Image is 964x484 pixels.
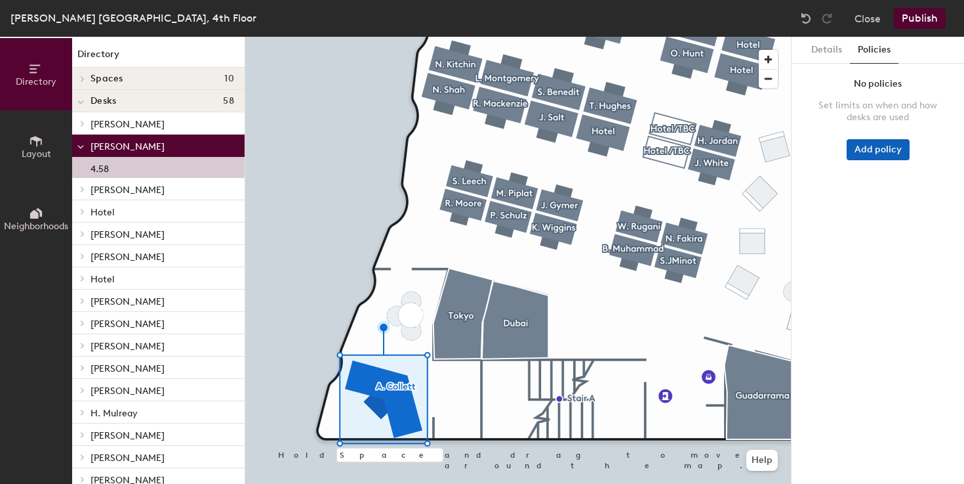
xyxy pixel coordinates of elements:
[746,450,778,471] button: Help
[90,160,109,175] p: 4.58
[90,141,165,152] span: [PERSON_NAME]
[224,74,234,84] span: 10
[90,385,165,397] span: [PERSON_NAME]
[90,341,165,352] span: [PERSON_NAME]
[90,319,165,330] span: [PERSON_NAME]
[850,37,898,64] button: Policies
[90,119,165,130] span: [PERSON_NAME]
[90,229,165,240] span: [PERSON_NAME]
[90,74,123,84] span: Spaces
[854,8,881,29] button: Close
[90,252,165,263] span: [PERSON_NAME]
[16,76,56,87] span: Directory
[10,10,256,26] div: [PERSON_NAME] [GEOGRAPHIC_DATA], 4th Floor
[90,296,165,307] span: [PERSON_NAME]
[90,363,165,374] span: [PERSON_NAME]
[223,96,234,106] span: 58
[803,37,850,64] button: Details
[90,274,115,285] span: Hotel
[72,47,245,68] h1: Directory
[90,408,138,419] span: H. Mulreay
[894,8,946,29] button: Publish
[847,139,910,160] button: Add policy
[799,12,813,25] img: Undo
[90,430,165,441] span: [PERSON_NAME]
[90,185,165,196] span: [PERSON_NAME]
[4,221,68,232] span: Neighborhoods
[90,452,165,464] span: [PERSON_NAME]
[854,79,902,89] div: No policies
[90,96,116,106] span: Desks
[818,100,938,123] div: Set limits on when and how desks are used
[90,207,115,218] span: Hotel
[22,148,51,160] span: Layout
[820,12,833,25] img: Redo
